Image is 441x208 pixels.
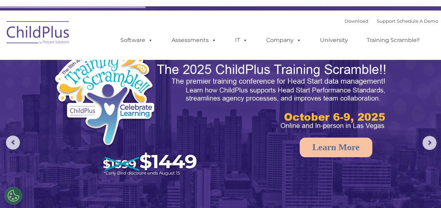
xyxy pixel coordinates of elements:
a: Support [377,18,395,24]
font: | [345,18,438,24]
a: IT [228,33,255,47]
span: Last name [98,46,119,51]
iframe: Chat Widget [326,132,441,208]
a: Learn More [300,138,372,157]
span: Phone number [98,75,127,80]
a: University [313,33,355,47]
img: ChildPlus by Procare Solutions [3,16,73,51]
a: Training Scramble!! [360,33,427,47]
button: Cookies Settings [5,187,22,204]
a: Company [259,33,308,47]
a: Schedule A Demo [397,18,438,24]
a: Assessments [165,33,223,47]
a: Download [345,18,368,24]
a: Software [113,33,160,47]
